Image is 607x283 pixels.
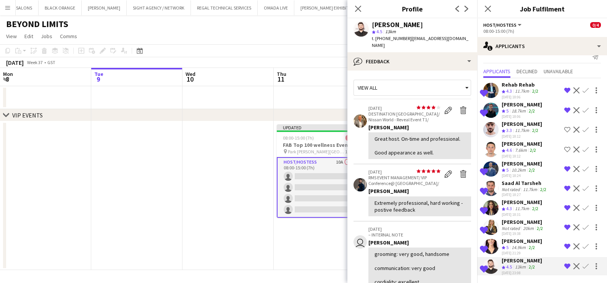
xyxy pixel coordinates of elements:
span: Jobs [41,33,52,40]
div: Great host. On-time and professional. Good appearance as well. [375,135,465,156]
h3: Profile [347,4,477,14]
div: [PERSON_NAME] [372,21,423,28]
span: 4.3 [506,206,512,211]
div: [PERSON_NAME] [502,238,542,244]
span: 11 [276,75,286,84]
span: Edit [24,33,33,40]
div: [DATE] [6,59,24,66]
span: View [6,33,17,40]
div: [DATE] 19:38 [502,231,544,236]
app-skills-label: 2/2 [540,187,546,192]
div: Saad Al Tarsheh [502,180,548,187]
div: 11.7km [513,206,531,212]
a: Jobs [38,31,55,41]
h1: BEYOND LIMITS [6,18,68,30]
div: Updated [277,124,362,130]
div: [PERSON_NAME] [502,160,542,167]
app-skills-label: 2/2 [532,127,538,133]
div: [DATE] 18:31 [502,212,542,217]
div: 13km [513,264,527,270]
app-job-card: Updated08:00-15:00 (7h)0/4FAB Top 100 wellness Event Park [PERSON_NAME][GEOGRAPHIC_DATA]1 RoleHos... [277,124,362,218]
div: [DATE] 18:12 [502,154,542,159]
div: Not rated [502,225,521,231]
div: Rehab Rehab [502,81,540,88]
p: DESTINATION [GEOGRAPHIC_DATA]/ Nissan World - Reveal Event T1/ [368,111,441,122]
span: | [EMAIL_ADDRESS][DOMAIN_NAME] [372,35,468,48]
app-skills-label: 2/2 [529,167,535,173]
div: [DATE] 18:24 [502,173,542,178]
div: 11.7km [513,88,531,95]
div: 11.7km [521,187,539,192]
div: [PERSON_NAME] [502,199,542,206]
p: RMS EVENT MANAGEMENT/ VIP Conference@ [GEOGRAPHIC_DATA]/ [368,175,441,186]
span: 5 [506,167,509,173]
span: Park [PERSON_NAME][GEOGRAPHIC_DATA] [288,149,345,154]
div: 08:00-15:00 (7h) [483,28,601,34]
div: GST [47,59,55,65]
span: Declined [517,69,538,74]
div: 14.9km [510,244,527,251]
p: [DATE] [368,226,471,232]
span: Unavailable [544,69,573,74]
div: [DATE] 21:29 [502,251,542,256]
p: [DATE] [368,169,441,175]
span: 4.5 [506,264,512,270]
div: [PERSON_NAME] [368,124,471,131]
a: Comms [57,31,80,41]
span: 3.3 [506,127,512,133]
div: Feedback [347,52,477,71]
div: [PERSON_NAME] [502,121,542,127]
span: Wed [186,71,195,77]
span: 8 [2,75,13,84]
button: Host/Hostess [483,22,523,28]
app-skills-label: 2/2 [529,244,535,250]
a: Edit [21,31,36,41]
span: 0/4 [345,135,356,141]
div: [PERSON_NAME] [368,188,471,195]
h3: FAB Top 100 wellness Event [277,141,362,148]
span: Applicants [483,69,510,74]
button: BLACK ORANGE [39,0,82,15]
span: Thu [277,71,286,77]
span: 0/4 [590,22,601,28]
app-skills-label: 2/2 [532,88,538,94]
div: 7.6km [513,147,528,154]
div: Not rated [502,187,521,192]
button: [PERSON_NAME] [82,0,127,15]
div: 10.2km [510,167,527,174]
span: 5 [506,108,509,114]
div: [DATE] 18:12 [502,134,542,139]
div: [PERSON_NAME] [502,101,542,108]
div: Applicants [477,37,607,55]
app-skills-label: 2/2 [537,225,543,231]
a: View [3,31,20,41]
button: OMADA LIVE [258,0,294,15]
app-skills-label: 2/2 [529,108,535,114]
span: View all [358,84,377,91]
span: 10 [184,75,195,84]
span: Tue [94,71,103,77]
span: 5 [506,244,509,250]
div: [PERSON_NAME] [502,219,544,225]
button: REGAL TECHNICAL SERVICES [191,0,258,15]
app-skills-label: 2/2 [529,264,535,270]
span: Mon [3,71,13,77]
div: VIP EVENTS [12,111,43,119]
div: [DATE] 23:08 [502,270,542,275]
div: [PERSON_NAME] [502,257,542,264]
p: – INTERNAL NOTE [368,232,471,238]
span: 4.3 [506,88,512,94]
span: 13km [384,29,397,34]
div: [DATE] 18:27 [502,192,548,197]
span: 4.6 [506,147,512,153]
span: Week 37 [25,59,44,65]
div: 20km [521,225,535,231]
div: 11.7km [513,127,531,134]
span: Comms [60,33,77,40]
span: Host/Hostess [483,22,517,28]
h3: Job Fulfilment [477,4,607,14]
span: 4.5 [376,29,382,34]
button: SIGHT AGENCY / NETWORK [127,0,191,15]
div: [DATE] 18:06 [502,114,542,119]
div: Extremely professional, hard working - postive feedback [375,199,465,213]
